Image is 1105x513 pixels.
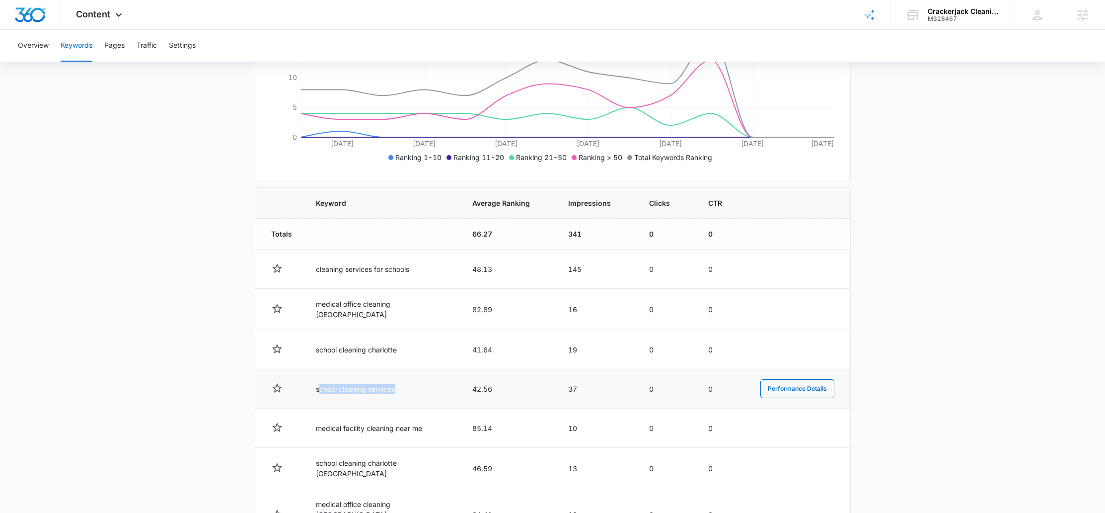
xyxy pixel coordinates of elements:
td: 0 [696,409,748,448]
span: Impressions [568,198,611,208]
td: 0 [696,448,748,489]
img: tab_domain_overview_orange.svg [27,58,35,66]
button: Traffic [137,30,157,62]
span: Keyword [316,198,434,208]
button: Keywords [61,30,92,62]
td: school cleaning charlotte [GEOGRAPHIC_DATA] [304,448,460,489]
td: 37 [556,369,637,409]
span: CTR [708,198,722,208]
img: logo_orange.svg [16,16,24,24]
span: Ranking 11-20 [453,153,504,162]
tspan: [DATE] [740,139,763,148]
tspan: [DATE] [412,139,435,148]
div: v 4.0.25 [28,16,49,24]
td: 145 [556,250,637,289]
td: 0 [696,289,748,330]
td: school cleaning services [304,369,460,409]
td: 13 [556,448,637,489]
td: 0 [696,330,748,369]
span: Content [76,9,110,19]
tspan: [DATE] [495,139,517,148]
td: 48.13 [460,250,556,289]
div: account id [928,15,1000,22]
span: Ranking 21-50 [516,153,567,162]
td: Totals [255,219,304,250]
td: 0 [637,330,696,369]
button: Performance Details [760,379,834,398]
button: Settings [169,30,196,62]
td: 0 [696,250,748,289]
td: 0 [637,219,696,250]
img: tab_keywords_by_traffic_grey.svg [99,58,107,66]
td: 82.89 [460,289,556,330]
div: account name [928,7,1000,15]
img: website_grey.svg [16,26,24,34]
td: school cleaning charlotte [304,330,460,369]
td: 0 [637,448,696,489]
td: medical facility cleaning near me [304,409,460,448]
td: 0 [637,250,696,289]
tspan: [DATE] [577,139,599,148]
td: 341 [556,219,637,250]
td: 0 [696,219,748,250]
tspan: 5 [293,103,297,111]
td: 0 [637,409,696,448]
tspan: [DATE] [330,139,353,148]
div: Domain Overview [38,59,89,65]
td: 85.14 [460,409,556,448]
td: cleaning services for schools [304,250,460,289]
td: 0 [637,369,696,409]
tspan: 10 [288,73,297,82]
td: 42.56 [460,369,556,409]
td: 0 [696,369,748,409]
span: Total Keywords Ranking [634,153,712,162]
tspan: [DATE] [810,139,833,148]
button: Pages [104,30,125,62]
span: Clicks [649,198,670,208]
span: Ranking > 50 [579,153,622,162]
span: Ranking 1-10 [395,153,442,162]
div: Keywords by Traffic [110,59,167,65]
tspan: [DATE] [659,139,681,148]
td: 19 [556,330,637,369]
td: 16 [556,289,637,330]
button: Overview [18,30,49,62]
td: medical office cleaning [GEOGRAPHIC_DATA] [304,289,460,330]
td: 66.27 [460,219,556,250]
td: 46.59 [460,448,556,489]
td: 10 [556,409,637,448]
span: Average Ranking [472,198,530,208]
td: 0 [637,289,696,330]
tspan: 0 [293,133,297,141]
td: 41.64 [460,330,556,369]
div: Domain: [DOMAIN_NAME] [26,26,109,34]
